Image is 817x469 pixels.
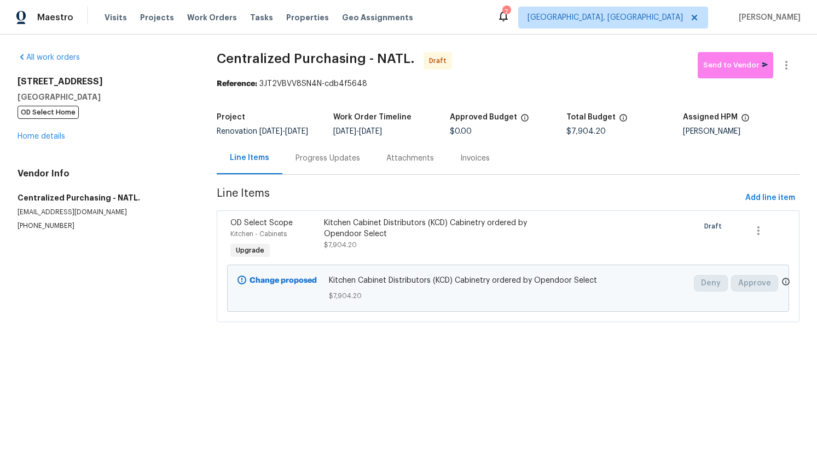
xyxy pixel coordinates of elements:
h4: Vendor Info [18,168,190,179]
span: $7,904.20 [324,242,357,248]
span: $0.00 [450,128,472,135]
span: Properties [286,12,329,23]
div: Invoices [460,153,490,164]
span: Work Orders [187,12,237,23]
a: Home details [18,133,65,140]
span: Send to Vendor [703,59,768,72]
h5: Total Budget [566,113,616,121]
button: Send to Vendor [698,52,773,78]
button: Deny [694,275,728,291]
span: [GEOGRAPHIC_DATA], [GEOGRAPHIC_DATA] [528,12,683,23]
h2: [STREET_ADDRESS] [18,76,190,87]
span: Projects [140,12,174,23]
button: Add line item [741,188,799,208]
h5: Approved Budget [450,113,517,121]
span: Renovation [217,128,308,135]
span: Draft [704,221,726,232]
span: [PERSON_NAME] [734,12,801,23]
div: [PERSON_NAME] [683,128,799,135]
span: The hpm assigned to this work order. [741,113,750,128]
button: Approve [731,275,778,291]
span: Add line item [745,191,795,205]
p: [PHONE_NUMBER] [18,221,190,231]
span: [DATE] [285,128,308,135]
span: Centralized Purchasing - NATL. [217,52,415,65]
span: Only a market manager or an area construction manager can approve [781,277,790,289]
div: Attachments [386,153,434,164]
div: 3JT2VBVV8SN4N-cdb4f5648 [217,78,799,89]
b: Change proposed [250,277,317,284]
span: Upgrade [231,245,269,256]
span: Maestro [37,12,73,23]
span: [DATE] [259,128,282,135]
p: [EMAIL_ADDRESS][DOMAIN_NAME] [18,208,190,217]
h5: Assigned HPM [683,113,738,121]
span: [DATE] [359,128,382,135]
span: Geo Assignments [342,12,413,23]
span: OD Select Scope [230,219,293,227]
h5: [GEOGRAPHIC_DATA] [18,91,190,102]
a: All work orders [18,54,80,61]
span: $7,904.20 [329,290,687,301]
span: Tasks [250,14,273,21]
h5: Work Order Timeline [333,113,412,121]
span: Kitchen Cabinet Distributors (KCD) Cabinetry ordered by Opendoor Select [329,275,687,286]
span: Line Items [217,188,741,208]
span: - [333,128,382,135]
span: OD Select Home [18,106,79,119]
div: Line Items [230,152,269,163]
span: The total cost of line items that have been proposed by Opendoor. This sum includes line items th... [619,113,628,128]
span: Draft [429,55,451,66]
span: [DATE] [333,128,356,135]
div: Progress Updates [295,153,360,164]
h5: Project [217,113,245,121]
span: - [259,128,308,135]
span: Visits [105,12,127,23]
span: The total cost of line items that have been approved by both Opendoor and the Trade Partner. This... [520,113,529,128]
b: Reference: [217,80,257,88]
span: Kitchen - Cabinets [230,231,287,237]
div: 7 [502,7,510,18]
div: Kitchen Cabinet Distributors (KCD) Cabinetry ordered by Opendoor Select [324,218,552,239]
h5: Centralized Purchasing - NATL. [18,192,190,203]
span: $7,904.20 [566,128,606,135]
